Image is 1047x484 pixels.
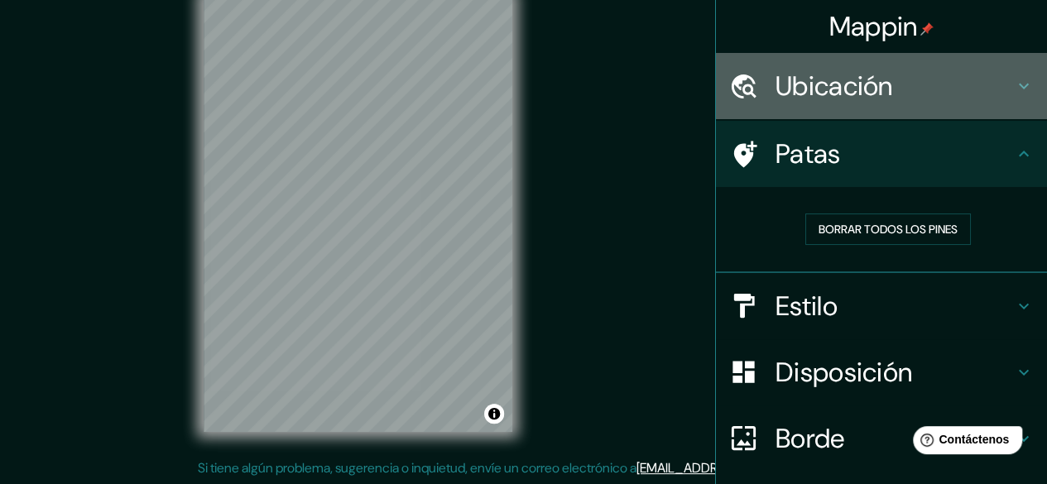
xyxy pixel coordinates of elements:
[920,22,934,36] img: pin-icon.png
[716,405,1047,472] div: Borde
[484,404,504,424] button: Activar o desactivar atribución
[776,69,893,103] font: Ubicación
[776,355,912,390] font: Disposición
[716,53,1047,119] div: Ubicación
[819,222,958,237] font: Borrar todos los pines
[776,421,845,456] font: Borde
[716,339,1047,405] div: Disposición
[776,137,841,171] font: Patas
[636,459,841,477] a: [EMAIL_ADDRESS][DOMAIN_NAME]
[900,419,1029,466] iframe: Lanzador de widgets de ayuda
[829,9,918,44] font: Mappin
[776,289,838,323] font: Estilo
[716,273,1047,339] div: Estilo
[805,213,971,245] button: Borrar todos los pines
[198,459,636,477] font: Si tiene algún problema, sugerencia o inquietud, envíe un correo electrónico a
[716,121,1047,187] div: Patas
